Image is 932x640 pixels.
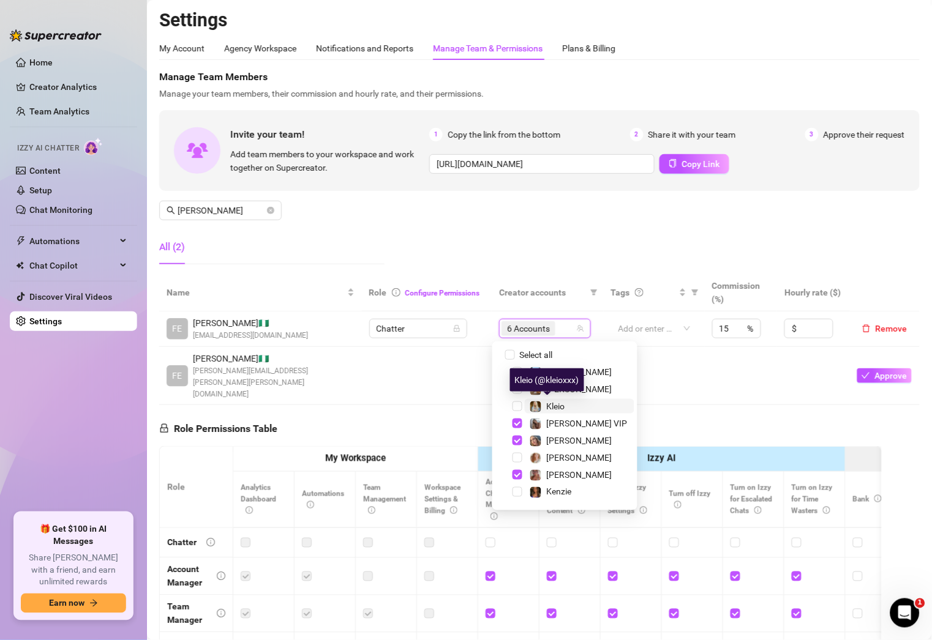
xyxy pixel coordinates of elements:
strong: Izzy AI [647,453,675,464]
span: thunderbolt [16,236,26,246]
span: 3 [805,128,819,141]
a: Settings [29,316,62,326]
span: info-circle [307,501,314,508]
span: filter [590,289,598,296]
span: info-circle [217,609,225,618]
img: Kleio [530,401,541,412]
span: Select tree node [513,401,522,411]
span: [PERSON_NAME] [547,470,612,480]
span: Automations [302,489,344,510]
span: info-circle [490,513,498,520]
span: Kenzie [547,487,572,497]
span: info-circle [640,507,647,514]
span: info-circle [578,507,585,514]
span: [PERSON_NAME] [547,453,612,463]
img: AI Chatter [84,138,103,155]
a: Team Analytics [29,106,89,116]
span: Select all [515,348,558,362]
span: FE [173,322,182,335]
span: Creator accounts [499,286,585,299]
span: [PERSON_NAME] VIP [547,419,628,428]
span: Invite your team! [230,127,429,142]
div: Plans & Billing [562,42,615,55]
div: My Account [159,42,205,55]
span: Earn now [49,598,85,608]
span: Izzy AI Chatter [17,143,79,154]
span: Chat Copilot [29,256,116,275]
span: Add team members to your workspace and work together on Supercreator. [230,147,424,174]
span: 1 [915,598,925,608]
span: delete [862,324,871,333]
a: Creator Analytics [29,77,127,97]
span: Chatter [377,319,460,338]
img: Kenzie [530,487,541,498]
th: Role [160,447,233,528]
span: info-circle [217,572,225,581]
div: Chatter [167,536,197,549]
button: Earn nowarrow-right [21,593,126,613]
a: Home [29,58,53,67]
a: Discover Viral Videos [29,292,112,302]
span: Kleio [547,401,565,411]
span: [PERSON_NAME][EMAIL_ADDRESS][PERSON_NAME][PERSON_NAME][DOMAIN_NAME] [193,365,355,400]
span: Select tree node [513,419,522,428]
span: Workspace Settings & Billing [424,483,460,515]
span: Name [167,286,345,299]
button: Remove [857,321,912,336]
a: Configure Permissions [405,289,480,297]
span: 1 [429,128,443,141]
th: Hourly rate ($) [777,274,849,311]
span: 2 [630,128,644,141]
span: info-circle [206,538,215,547]
iframe: Intercom live chat [890,598,920,628]
div: Kleio (@kleioxxx) [510,368,584,392]
img: Chat Copilot [16,261,24,270]
span: filter [588,283,600,302]
span: Manage your team members, their commission and hourly rate, and their permissions. [159,87,920,100]
div: Agency Workspace [224,42,296,55]
span: Turn on Izzy for Time Wasters [792,483,833,515]
span: FE [173,369,182,382]
span: Remove [876,324,908,333]
div: All (2) [159,240,185,255]
div: Manage Team & Permissions [433,42,543,55]
button: Approve [857,368,912,383]
span: Automations [29,231,116,251]
span: team [577,325,584,332]
span: Manage Team Members [159,70,920,84]
span: info-circle [392,288,400,297]
span: info-circle [674,501,682,508]
span: Bank [853,495,882,504]
img: Jamie [530,470,541,481]
span: Team Management [363,483,406,515]
span: arrow-right [89,599,98,608]
div: Account Manager [167,563,207,590]
img: Kat Hobbs VIP [530,419,541,430]
strong: My Workspace [325,453,386,464]
span: copy [669,159,677,168]
h5: Role Permissions Table [159,422,277,436]
span: info-circle [823,507,830,514]
span: Copy the link from the bottom [448,128,560,141]
span: Turn on Izzy for Escalated Chats [731,483,773,515]
span: [EMAIL_ADDRESS][DOMAIN_NAME] [193,330,308,341]
span: check [862,371,870,380]
th: Name [159,274,362,311]
span: 6 Accounts [502,321,555,336]
span: [PERSON_NAME] [547,367,612,377]
img: logo-BBDzfeDw.svg [10,29,102,42]
span: lock [453,325,460,332]
span: Approve [875,371,908,381]
input: Search members [178,204,265,217]
span: Role [369,288,387,297]
span: Access Izzy Setup - Content [547,483,585,515]
span: info-circle [754,507,762,514]
span: [PERSON_NAME] 🇳🇬 [193,316,308,330]
span: Analytics Dashboard [241,483,276,515]
div: Notifications and Reports [316,42,413,55]
img: Amy Pond [530,453,541,464]
span: [PERSON_NAME] 🇳🇬 [193,352,355,365]
span: info-circle [368,507,375,514]
span: Select tree node [513,470,522,480]
span: Share [PERSON_NAME] with a friend, and earn unlimited rewards [21,553,126,589]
